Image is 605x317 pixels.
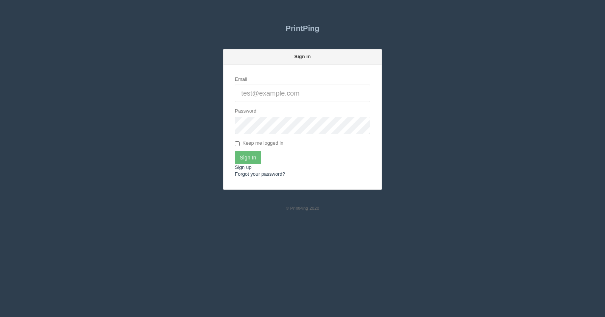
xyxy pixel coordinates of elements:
[235,108,256,115] label: Password
[235,164,251,170] a: Sign up
[294,54,310,59] strong: Sign in
[235,151,261,164] input: Sign In
[235,140,283,147] label: Keep me logged in
[286,206,320,210] small: © PrintPing 2020
[235,76,247,83] label: Email
[223,19,382,38] a: PrintPing
[235,171,285,177] a: Forgot your password?
[235,85,370,102] input: test@example.com
[235,141,240,146] input: Keep me logged in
